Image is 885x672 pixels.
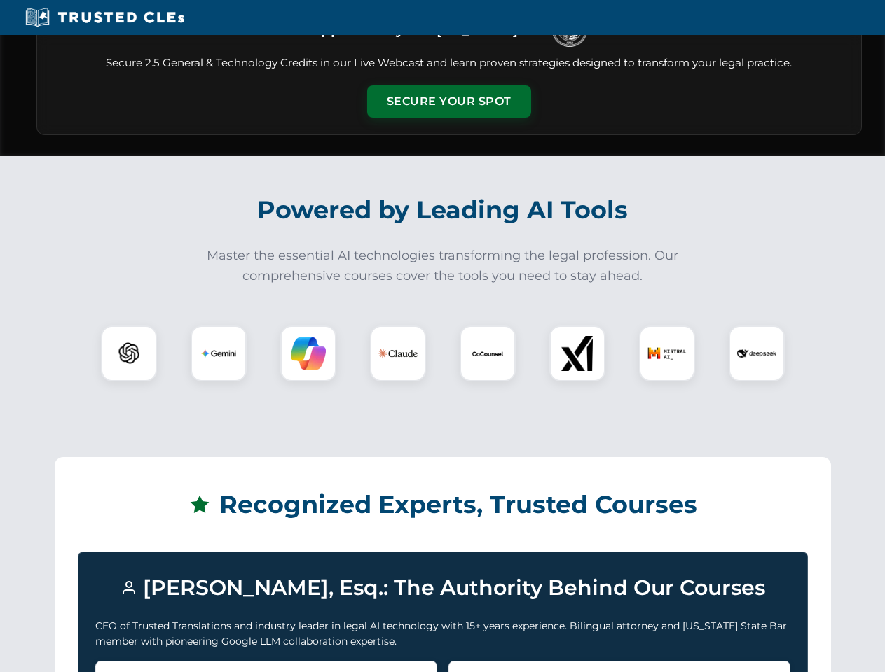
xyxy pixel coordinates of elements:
[729,325,785,381] div: DeepSeek
[280,325,336,381] div: Copilot
[647,334,687,373] img: Mistral AI Logo
[370,325,426,381] div: Claude
[198,246,688,286] p: Master the essential AI technologies transforming the legal profession. Our comprehensive courses...
[78,480,808,529] h2: Recognized Experts, Trusted Courses
[470,336,505,371] img: CoCounsel Logo
[737,334,776,373] img: DeepSeek Logo
[191,325,247,381] div: Gemini
[55,185,831,234] h2: Powered by Leading AI Tools
[21,7,188,28] img: Trusted CLEs
[101,325,157,381] div: ChatGPT
[109,333,149,374] img: ChatGPT Logo
[95,618,790,650] p: CEO of Trusted Translations and industry leader in legal AI technology with 15+ years experience....
[378,334,418,373] img: Claude Logo
[95,569,790,607] h3: [PERSON_NAME], Esq.: The Authority Behind Our Courses
[549,325,605,381] div: xAI
[291,336,326,371] img: Copilot Logo
[367,85,531,118] button: Secure Your Spot
[560,336,595,371] img: xAI Logo
[460,325,516,381] div: CoCounsel
[201,336,236,371] img: Gemini Logo
[54,55,844,71] p: Secure 2.5 General & Technology Credits in our Live Webcast and learn proven strategies designed ...
[639,325,695,381] div: Mistral AI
